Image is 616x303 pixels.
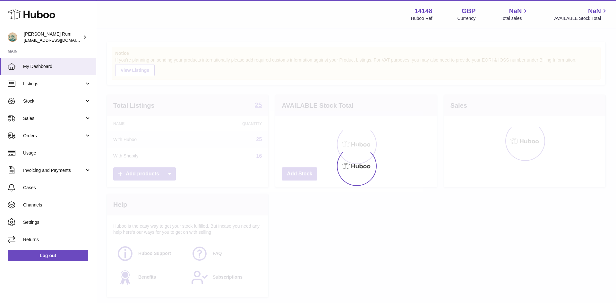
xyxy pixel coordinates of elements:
a: Log out [8,250,88,261]
span: Channels [23,202,91,208]
span: Stock [23,98,84,104]
span: AVAILABLE Stock Total [554,15,608,21]
span: Usage [23,150,91,156]
div: Currency [458,15,476,21]
span: NaN [509,7,522,15]
a: NaN AVAILABLE Stock Total [554,7,608,21]
span: [EMAIL_ADDRESS][DOMAIN_NAME] [24,38,94,43]
span: Listings [23,81,84,87]
div: Huboo Ref [411,15,432,21]
a: NaN Total sales [501,7,529,21]
span: Sales [23,115,84,122]
span: Cases [23,185,91,191]
span: Orders [23,133,84,139]
span: Settings [23,219,91,225]
strong: GBP [462,7,475,15]
span: NaN [588,7,601,15]
span: Invoicing and Payments [23,167,84,173]
span: Total sales [501,15,529,21]
strong: 14148 [415,7,432,15]
span: Returns [23,237,91,243]
div: [PERSON_NAME] Rum [24,31,81,43]
img: mail@bartirum.wales [8,32,17,42]
span: My Dashboard [23,63,91,70]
